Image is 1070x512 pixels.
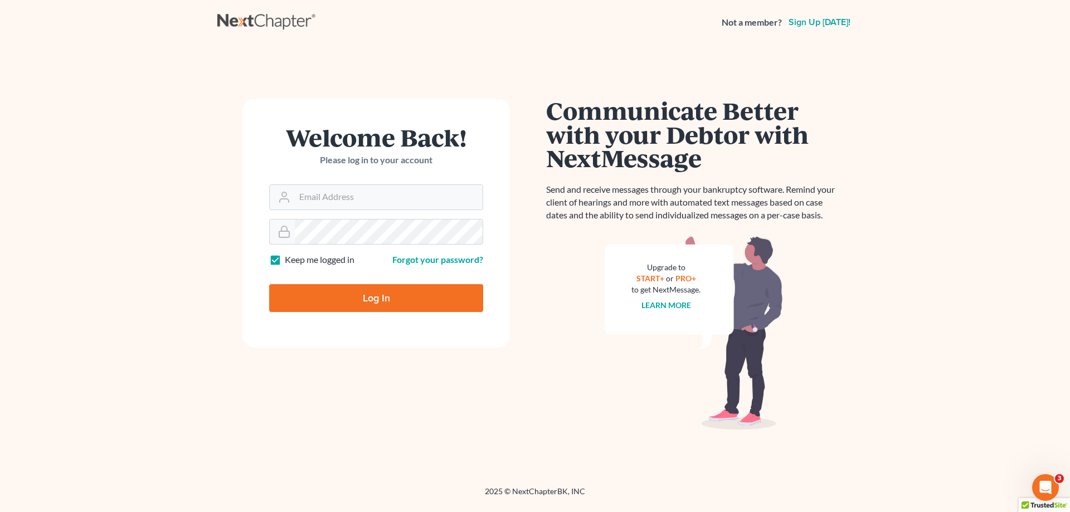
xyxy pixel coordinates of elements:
[546,183,842,222] p: Send and receive messages through your bankruptcy software. Remind your client of hearings and mo...
[269,284,483,312] input: Log In
[1032,474,1059,501] iframe: Intercom live chat
[666,274,674,283] span: or
[641,300,691,310] a: Learn more
[786,18,853,27] a: Sign up [DATE]!
[631,284,701,295] div: to get NextMessage.
[675,274,696,283] a: PRO+
[546,99,842,170] h1: Communicate Better with your Debtor with NextMessage
[295,185,483,209] input: Email Address
[269,154,483,167] p: Please log in to your account
[631,262,701,273] div: Upgrade to
[269,125,483,149] h1: Welcome Back!
[1055,474,1064,483] span: 3
[285,253,354,266] label: Keep me logged in
[605,235,783,430] img: nextmessage_bg-59042aed3d76b12b5cd301f8e5b87938c9018125f34e5fa2b7a6b67550977c72.svg
[392,254,483,265] a: Forgot your password?
[217,486,853,506] div: 2025 © NextChapterBK, INC
[722,16,782,29] strong: Not a member?
[636,274,664,283] a: START+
